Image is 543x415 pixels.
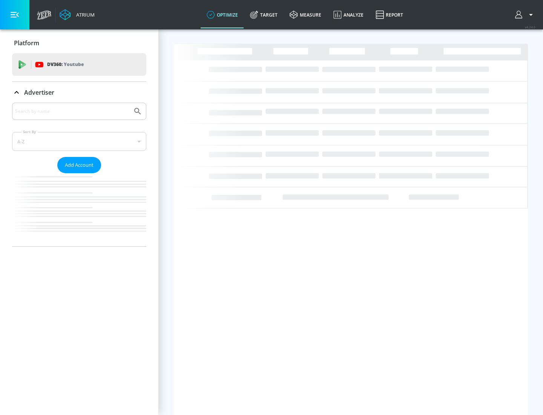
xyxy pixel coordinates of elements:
a: Report [370,1,409,28]
span: v 4.24.0 [525,25,535,29]
a: Target [244,1,284,28]
div: DV360: Youtube [12,53,146,76]
div: A-Z [12,132,146,151]
a: Analyze [327,1,370,28]
div: Platform [12,32,146,54]
p: Platform [14,39,39,47]
button: Add Account [57,157,101,173]
div: Atrium [73,11,95,18]
a: optimize [201,1,244,28]
input: Search by name [15,106,129,116]
a: measure [284,1,327,28]
a: Atrium [60,9,95,20]
label: Sort By [21,129,38,134]
div: Advertiser [12,103,146,246]
div: Advertiser [12,82,146,103]
p: DV360: [47,60,84,69]
p: Advertiser [24,88,54,97]
span: Add Account [65,161,94,169]
p: Youtube [64,60,84,68]
nav: list of Advertiser [12,173,146,246]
